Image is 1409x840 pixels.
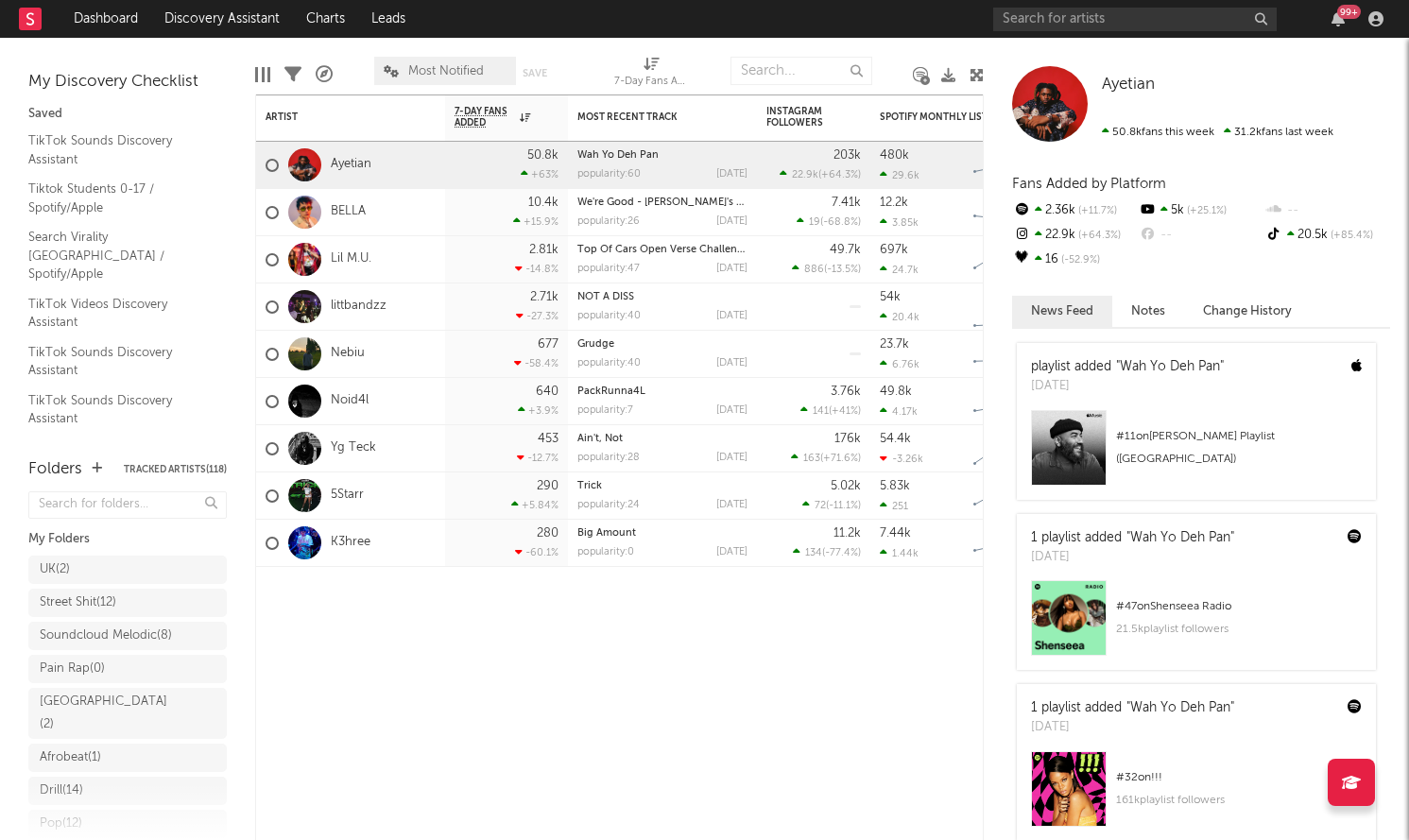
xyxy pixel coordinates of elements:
a: Noid4l [331,393,369,409]
a: Street Shit(12) [28,589,227,617]
a: TikTok Sounds Discovery Assistant [28,342,208,381]
span: 134 [805,548,822,558]
div: Street Shit ( 12 ) [40,591,116,614]
div: A&R Pipeline [316,47,333,102]
svg: Chart title [965,142,1050,189]
div: 24.7k [880,264,919,276]
div: [DATE] [716,500,747,510]
div: popularity: 24 [577,500,640,510]
a: TikTok Sounds Discovery Assistant [28,130,208,169]
div: -14.8 % [515,263,558,275]
div: [DATE] [716,358,747,369]
div: 176k [834,433,861,445]
span: Most Notified [408,65,484,77]
div: 1 playlist added [1031,528,1234,548]
span: Ayetian [1102,77,1155,93]
svg: Chart title [965,236,1050,283]
a: Wah Yo Deh Pan [577,150,659,161]
a: "Wah Yo Deh Pan" [1126,531,1234,544]
a: Ain't, Not [577,434,623,444]
button: Change History [1184,296,1311,327]
a: Trick [577,481,602,491]
a: "Wah Yo Deh Pan" [1126,701,1234,714]
div: [DATE] [1031,377,1224,396]
div: My Discovery Checklist [28,71,227,94]
div: ( ) [797,215,861,228]
span: +64.3 % [1075,231,1121,241]
a: K3hree [331,535,370,551]
span: Fans Added by Platform [1012,177,1166,191]
svg: Chart title [965,283,1050,331]
span: 7-Day Fans Added [455,106,515,129]
div: NOT A DISS [577,292,747,302]
a: Lil M.U. [331,251,371,267]
a: Yg Teck [331,440,376,456]
div: 251 [880,500,908,512]
div: ( ) [800,404,861,417]
a: Ayetian [1102,76,1155,94]
input: Search... [730,57,872,85]
div: 22.9k [1012,223,1138,248]
a: TikTok Sounds Discovery Assistant [28,390,208,429]
svg: Chart title [965,520,1050,567]
div: playlist added [1031,357,1224,377]
div: 2.71k [530,291,558,303]
div: -12.7 % [517,452,558,464]
div: 5.02k [831,480,861,492]
div: 677 [538,338,558,351]
a: 5Starr [331,488,364,504]
div: Filters [284,47,301,102]
a: "Wah Yo Deh Pan" [1116,360,1224,373]
a: Ayetian [331,157,371,173]
div: -- [1264,198,1390,223]
div: 453 [538,433,558,445]
a: Pain Rap(0) [28,655,227,683]
a: BELLA [331,204,366,220]
div: 280 [537,527,558,540]
div: 1 playlist added [1031,698,1234,718]
div: 640 [536,386,558,398]
div: [DATE] [1031,548,1234,567]
div: Artist [266,111,407,123]
div: My Folders [28,528,227,551]
input: Search for artists [993,8,1277,31]
span: +71.6 % [823,454,858,464]
div: 1.44k [880,547,919,559]
div: ( ) [791,452,861,464]
a: Big Amount [577,528,636,539]
span: 141 [813,406,829,417]
div: -- [1138,223,1263,248]
div: 49.8k [880,386,912,398]
svg: Chart title [965,378,1050,425]
div: 20.5k [1264,223,1390,248]
div: 5k [1138,198,1263,223]
div: We're Good - Elkka's Swing Yo Hips Remix [577,197,747,208]
a: We're Good - [PERSON_NAME]'s Swing Yo Hips Remix [577,197,839,208]
div: +5.84 % [511,499,558,511]
div: popularity: 0 [577,547,634,557]
div: Folders [28,458,82,481]
div: Ain't, Not [577,434,747,444]
a: #47onShenseea Radio21.5kplaylist followers [1017,580,1376,670]
div: # 47 on Shenseea Radio [1116,595,1362,618]
button: Tracked Artists(118) [124,465,227,474]
span: +25.1 % [1184,206,1227,216]
div: ( ) [792,263,861,275]
div: 203k [833,149,861,162]
div: Trick [577,481,747,491]
div: [GEOGRAPHIC_DATA] ( 2 ) [40,691,173,736]
div: popularity: 40 [577,358,641,369]
div: # 32 on !!! [1116,766,1362,789]
div: 12.2k [880,197,908,209]
a: Top Of Cars Open Verse Challenge [577,245,749,255]
div: -3.26k [880,453,923,465]
span: -77.4 % [825,548,858,558]
div: 49.7k [830,244,861,256]
div: popularity: 47 [577,264,640,274]
div: # 11 on [PERSON_NAME] Playlist ([GEOGRAPHIC_DATA]) [1116,425,1362,471]
div: 7-Day Fans Added (7-Day Fans Added) [614,71,690,94]
span: 22.9k [792,170,818,180]
a: PackRunna4L [577,386,645,397]
a: Drill(14) [28,777,227,805]
span: -13.5 % [827,265,858,275]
